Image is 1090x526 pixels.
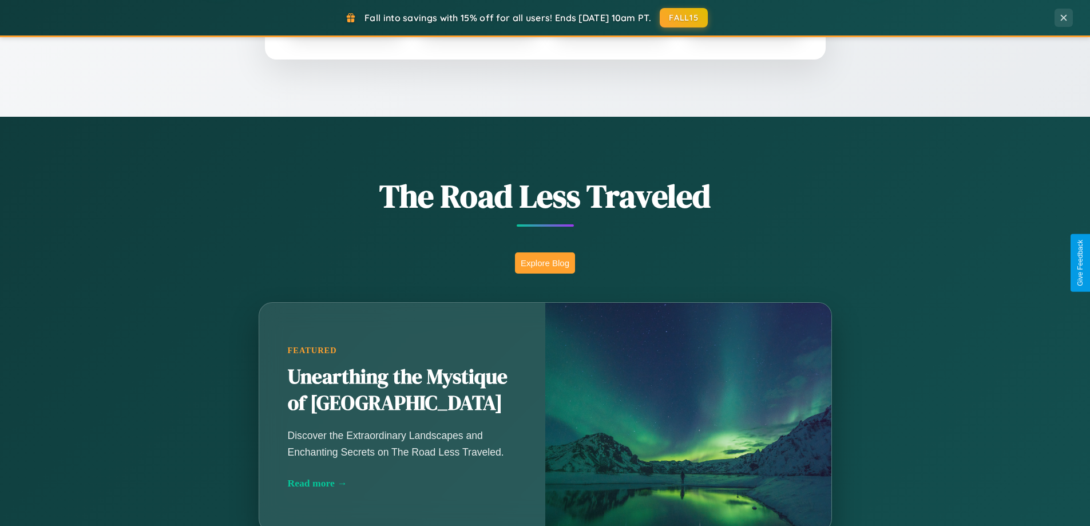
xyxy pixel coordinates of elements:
h2: Unearthing the Mystique of [GEOGRAPHIC_DATA] [288,364,517,417]
button: Explore Blog [515,252,575,274]
button: FALL15 [660,8,708,27]
p: Discover the Extraordinary Landscapes and Enchanting Secrets on The Road Less Traveled. [288,428,517,460]
span: Fall into savings with 15% off for all users! Ends [DATE] 10am PT. [364,12,651,23]
div: Read more → [288,477,517,489]
h1: The Road Less Traveled [202,174,889,218]
div: Give Feedback [1076,240,1084,286]
div: Featured [288,346,517,355]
